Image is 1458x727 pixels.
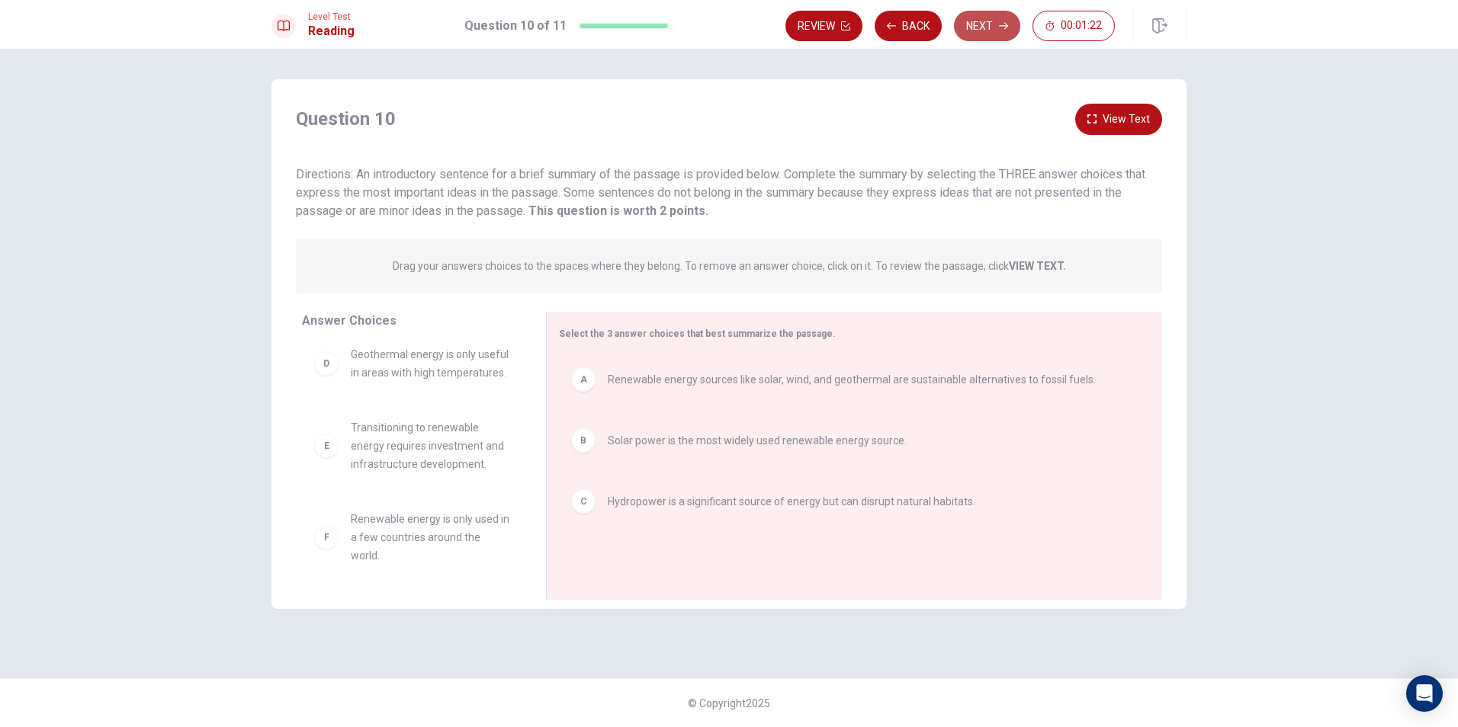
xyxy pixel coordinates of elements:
div: CHydropower is a significant source of energy but can disrupt natural habitats. [559,477,1138,526]
button: Next [954,11,1020,41]
span: Directions: An introductory sentence for a brief summary of the passage is provided below. Comple... [296,167,1145,218]
button: View Text [1075,104,1162,135]
div: ETransitioning to renewable energy requires investment and infrastructure development. [302,406,522,485]
span: Solar power is the most widely used renewable energy source. [608,431,907,450]
div: F [314,525,339,549]
div: C [571,489,596,514]
h1: Reading [308,22,355,40]
h1: Question 10 of 11 [464,17,567,35]
button: Back [875,11,942,41]
h4: Question 10 [296,107,396,131]
span: Level Test [308,11,355,22]
div: ARenewable energy sources like solar, wind, and geothermal are sustainable alternatives to fossil... [559,355,1138,404]
div: Open Intercom Messenger [1406,675,1443,712]
span: © Copyright 2025 [688,697,770,709]
div: FRenewable energy is only used in a few countries around the world. [302,498,522,577]
span: Answer Choices [302,313,397,328]
span: Renewable energy sources like solar, wind, and geothermal are sustainable alternatives to fossil ... [608,370,1096,389]
span: Hydropower is a significant source of energy but can disrupt natural habitats. [608,492,975,511]
span: Select the 3 answer choices that best summarize the passage. [559,328,836,339]
div: BSolar power is the most widely used renewable energy source. [559,416,1138,465]
strong: This question is worth 2 points. [525,203,708,218]
span: Renewable energy is only used in a few countries around the world. [351,510,509,565]
strong: VIEW TEXT. [1009,260,1066,272]
div: DGeothermal energy is only useful in areas with high temperatures. [302,333,522,394]
span: Transitioning to renewable energy requires investment and infrastructure development. [351,418,509,473]
span: 00:01:22 [1061,20,1102,32]
div: A [571,367,596,392]
p: Drag your answers choices to the spaces where they belong. To remove an answer choice, click on i... [393,260,1066,272]
button: Review [785,11,862,41]
button: 00:01:22 [1032,11,1115,41]
div: D [314,351,339,376]
div: B [571,428,596,453]
div: E [314,434,339,458]
span: Geothermal energy is only useful in areas with high temperatures. [351,345,509,382]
